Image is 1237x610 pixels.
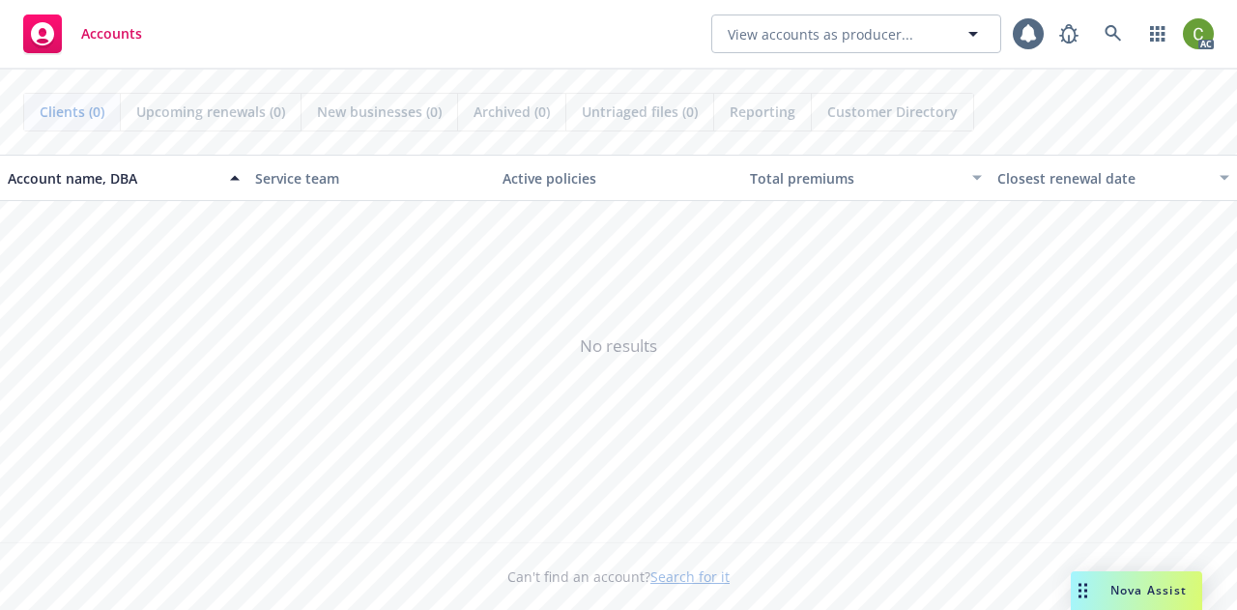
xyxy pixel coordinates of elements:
div: Closest renewal date [997,168,1208,189]
button: Active policies [495,155,742,201]
span: Clients (0) [40,102,104,122]
span: View accounts as producer... [728,24,913,44]
button: Service team [247,155,495,201]
a: Accounts [15,7,150,61]
button: Total premiums [742,155,990,201]
a: Report a Bug [1050,15,1088,53]
a: Search for it [650,567,730,586]
a: Switch app [1138,15,1177,53]
span: Customer Directory [827,102,958,122]
img: photo [1183,18,1214,49]
button: Nova Assist [1071,571,1202,610]
span: Can't find an account? [507,566,730,587]
div: Service team [255,168,487,189]
div: Drag to move [1071,571,1095,610]
span: Archived (0) [474,102,550,122]
span: Untriaged files (0) [582,102,698,122]
div: Active policies [503,168,734,189]
span: New businesses (0) [317,102,442,122]
span: Upcoming renewals (0) [136,102,285,122]
a: Search [1094,15,1133,53]
button: Closest renewal date [990,155,1237,201]
div: Account name, DBA [8,168,218,189]
div: Total premiums [750,168,961,189]
span: Reporting [730,102,795,122]
button: View accounts as producer... [711,15,1001,53]
span: Accounts [81,26,142,42]
span: Nova Assist [1110,582,1187,598]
